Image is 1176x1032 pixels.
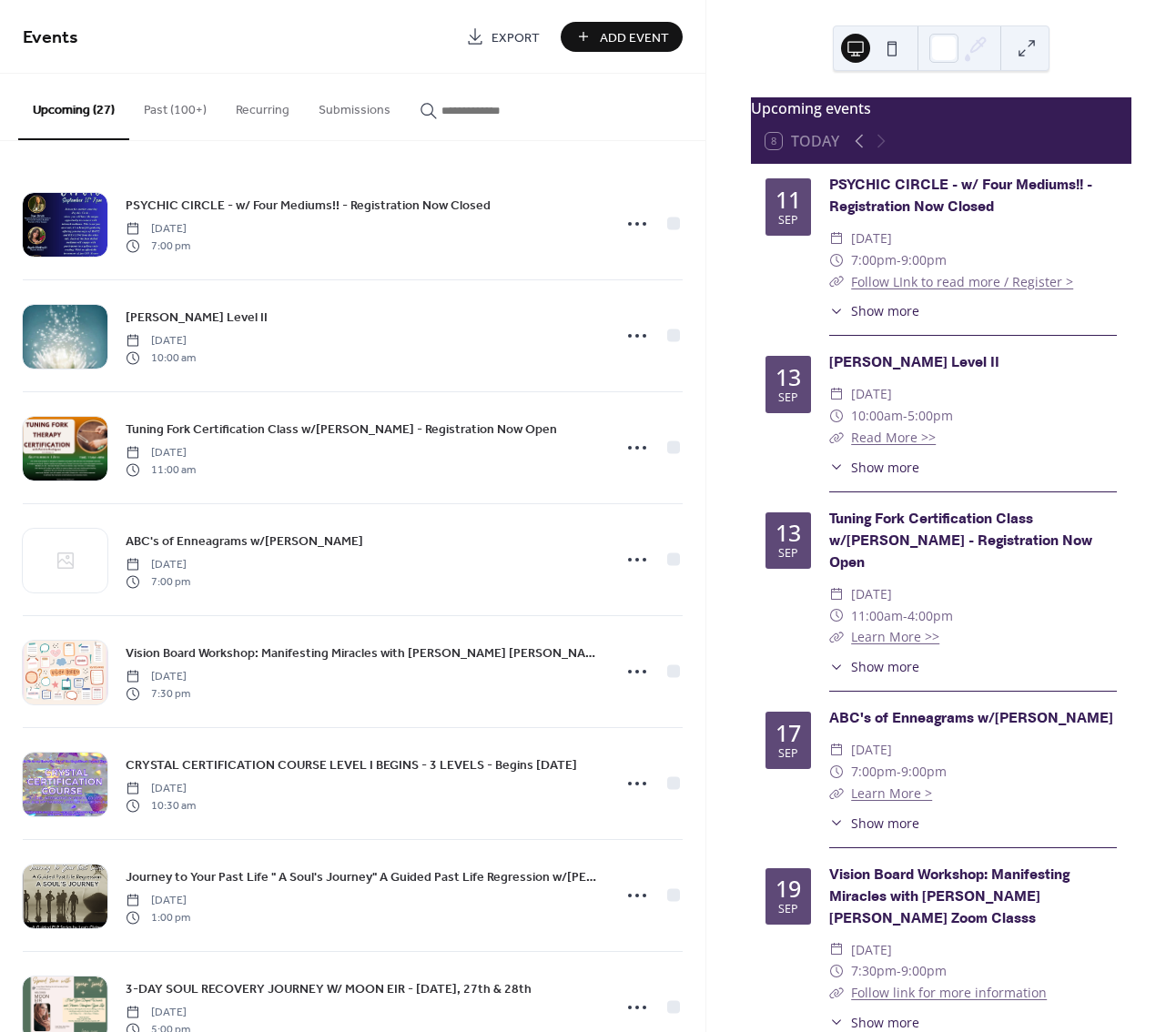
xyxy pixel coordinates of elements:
span: 4:00pm [907,605,953,627]
span: 9:00pm [901,960,947,982]
span: - [903,405,907,427]
div: ​ [829,657,844,676]
span: 7:00 pm [126,238,190,254]
a: Tuning Fork Certification Class w/[PERSON_NAME] - Registration Now Open [126,419,557,440]
span: - [903,605,907,627]
div: 11 [776,188,801,211]
button: Past (100+) [129,74,221,138]
span: 10:00 am [126,349,196,366]
a: [PERSON_NAME] Level II [126,307,268,328]
span: [DATE] [126,445,196,461]
span: [DATE] [851,228,892,249]
a: [PERSON_NAME] Level II [829,353,999,372]
span: [DATE] [126,1005,190,1021]
span: Export [492,28,540,47]
span: [PERSON_NAME] Level II [126,309,268,328]
span: 10:00am [851,405,903,427]
div: 13 [776,366,801,389]
span: Events [23,20,78,56]
div: ​ [829,249,844,271]
button: ​Show more [829,301,919,320]
span: 7:30pm [851,960,897,982]
span: [DATE] [126,781,196,797]
a: 3-DAY SOUL RECOVERY JOURNEY W/ MOON EIR - [DATE], 27th & 28th [126,978,532,999]
div: ​ [829,301,844,320]
div: 17 [776,722,801,744]
a: PSYCHIC CIRCLE - w/ Four Mediums!! - Registration Now Closed [126,195,491,216]
span: Show more [851,301,919,320]
span: Show more [851,1013,919,1032]
span: Vision Board Workshop: Manifesting Miracles with [PERSON_NAME] [PERSON_NAME] Zoom Classs [126,644,601,663]
div: 13 [776,521,801,544]
button: ​Show more [829,814,919,833]
a: Read More >> [851,429,936,446]
div: ​ [829,982,844,1004]
div: ​ [829,761,844,783]
span: 9:00pm [901,249,947,271]
span: Show more [851,657,919,676]
div: Sep [778,748,798,760]
button: ​Show more [829,458,919,477]
span: Show more [851,458,919,477]
span: Add Event [600,28,669,47]
a: PSYCHIC CIRCLE - w/ Four Mediums!! - Registration Now Closed [829,176,1092,217]
button: ​Show more [829,657,919,676]
span: 3-DAY SOUL RECOVERY JOURNEY W/ MOON EIR - [DATE], 27th & 28th [126,980,532,999]
a: ABC's of Enneagrams w/[PERSON_NAME] [126,531,363,551]
span: CRYSTAL CERTIFICATION COURSE LEVEL I BEGINS - 3 LEVELS - Begins [DATE] [126,756,577,775]
a: Learn More >> [851,628,939,645]
span: Tuning Fork Certification Class w/[PERSON_NAME] - Registration Now Open [126,420,557,440]
span: [DATE] [126,333,196,349]
span: 5:00pm [907,405,953,427]
span: 9:00pm [901,761,947,783]
button: ​Show more [829,1013,919,1032]
span: [DATE] [851,383,892,405]
div: Sep [778,392,798,404]
div: Sep [778,548,798,560]
div: ​ [829,739,844,761]
div: 19 [776,877,801,900]
span: 7:00pm [851,249,897,271]
span: [DATE] [851,739,892,761]
div: ​ [829,427,844,449]
div: ​ [829,626,844,648]
a: Follow LInk to read more / Register > [851,273,1073,290]
span: 7:00pm [851,761,897,783]
div: ​ [829,583,844,605]
span: [DATE] [126,557,190,573]
div: Sep [778,904,798,916]
span: 1:00 pm [126,909,190,926]
div: ​ [829,1013,844,1032]
button: Recurring [221,74,304,138]
span: - [897,249,901,271]
span: PSYCHIC CIRCLE - w/ Four Mediums!! - Registration Now Closed [126,197,491,216]
a: Tuning Fork Certification Class w/[PERSON_NAME] - Registration Now Open [829,510,1092,572]
button: Add Event [561,22,683,52]
div: ​ [829,383,844,405]
div: ​ [829,605,844,627]
span: [DATE] [126,669,190,685]
a: Vision Board Workshop: Manifesting Miracles with [PERSON_NAME] [PERSON_NAME] Zoom Classs [126,642,601,663]
a: Export [452,22,553,52]
span: - [897,761,901,783]
span: Journey to Your Past Life " A Soul's Journey" A Guided Past Life Regression w/[PERSON_NAME] [PERS... [126,868,601,887]
div: Sep [778,215,798,227]
div: ​ [829,458,844,477]
span: 11:00am [851,605,903,627]
span: - [897,960,901,982]
div: ​ [829,783,844,804]
a: CRYSTAL CERTIFICATION COURSE LEVEL I BEGINS - 3 LEVELS - Begins [DATE] [126,754,577,775]
span: 10:30 am [126,797,196,814]
span: 7:00 pm [126,573,190,590]
a: Learn More > [851,784,932,802]
div: ​ [829,271,844,293]
a: Journey to Your Past Life " A Soul's Journey" A Guided Past Life Regression w/[PERSON_NAME] [PERS... [126,866,601,887]
div: ​ [829,814,844,833]
span: [DATE] [126,893,190,909]
span: 11:00 am [126,461,196,478]
span: [DATE] [851,583,892,605]
div: ​ [829,939,844,961]
span: [DATE] [126,221,190,238]
div: ​ [829,960,844,982]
